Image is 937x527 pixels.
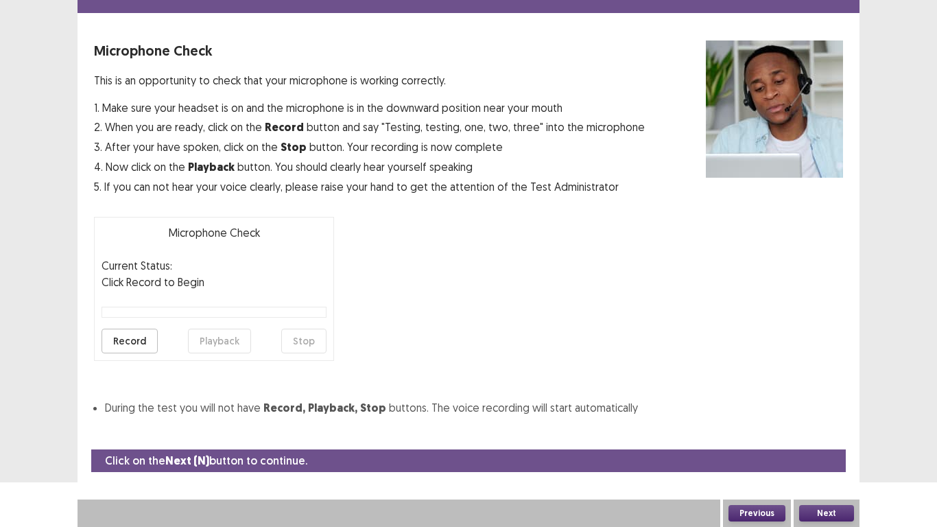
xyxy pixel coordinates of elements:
[728,505,785,522] button: Previous
[188,329,251,353] button: Playback
[94,159,645,176] p: 4. Now click on the button. You should clearly hear yourself speaking
[281,140,307,154] strong: Stop
[706,40,843,178] img: microphone check
[188,160,235,174] strong: Playback
[102,274,327,290] p: Click Record to Begin
[102,329,158,353] button: Record
[94,72,645,89] p: This is an opportunity to check that your microphone is working correctly.
[94,119,645,136] p: 2. When you are ready, click on the button and say "Testing, testing, one, two, three" into the m...
[308,401,357,415] strong: Playback,
[94,178,645,195] p: 5. If you can not hear your voice clearly, please raise your hand to get the attention of the Tes...
[105,452,307,469] p: Click on the button to continue.
[105,399,843,417] li: During the test you will not have buttons. The voice recording will start automatically
[94,99,645,116] p: 1. Make sure your headset is on and the microphone is in the downward position near your mouth
[281,329,327,353] button: Stop
[360,401,386,415] strong: Stop
[265,120,304,134] strong: Record
[165,454,209,468] strong: Next (N)
[94,139,645,156] p: 3. After your have spoken, click on the button. Your recording is now complete
[94,40,645,61] p: Microphone Check
[263,401,305,415] strong: Record,
[799,505,854,522] button: Next
[102,224,327,241] p: Microphone Check
[102,257,172,274] p: Current Status:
